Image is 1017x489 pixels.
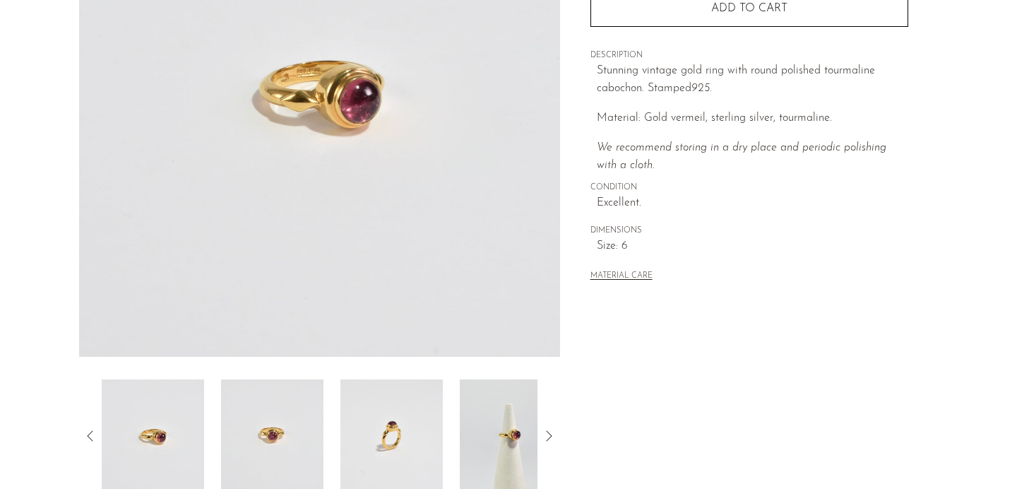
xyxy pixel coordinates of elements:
[711,2,787,16] span: Add to cart
[597,110,908,128] p: Material: Gold vermeil, sterling silver, tourmaline.
[590,225,908,237] span: DIMENSIONS
[590,182,908,194] span: CONDITION
[597,142,886,172] i: We recommend storing in a dry place and periodic polishing with a cloth.
[597,62,908,98] p: Stunning vintage gold ring with round polished tourmaline cabochon. Stamped
[590,271,653,282] button: MATERIAL CARE
[597,194,908,213] span: Excellent.
[597,237,908,256] span: Size: 6
[691,83,712,94] em: 925.
[590,49,908,62] span: DESCRIPTION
